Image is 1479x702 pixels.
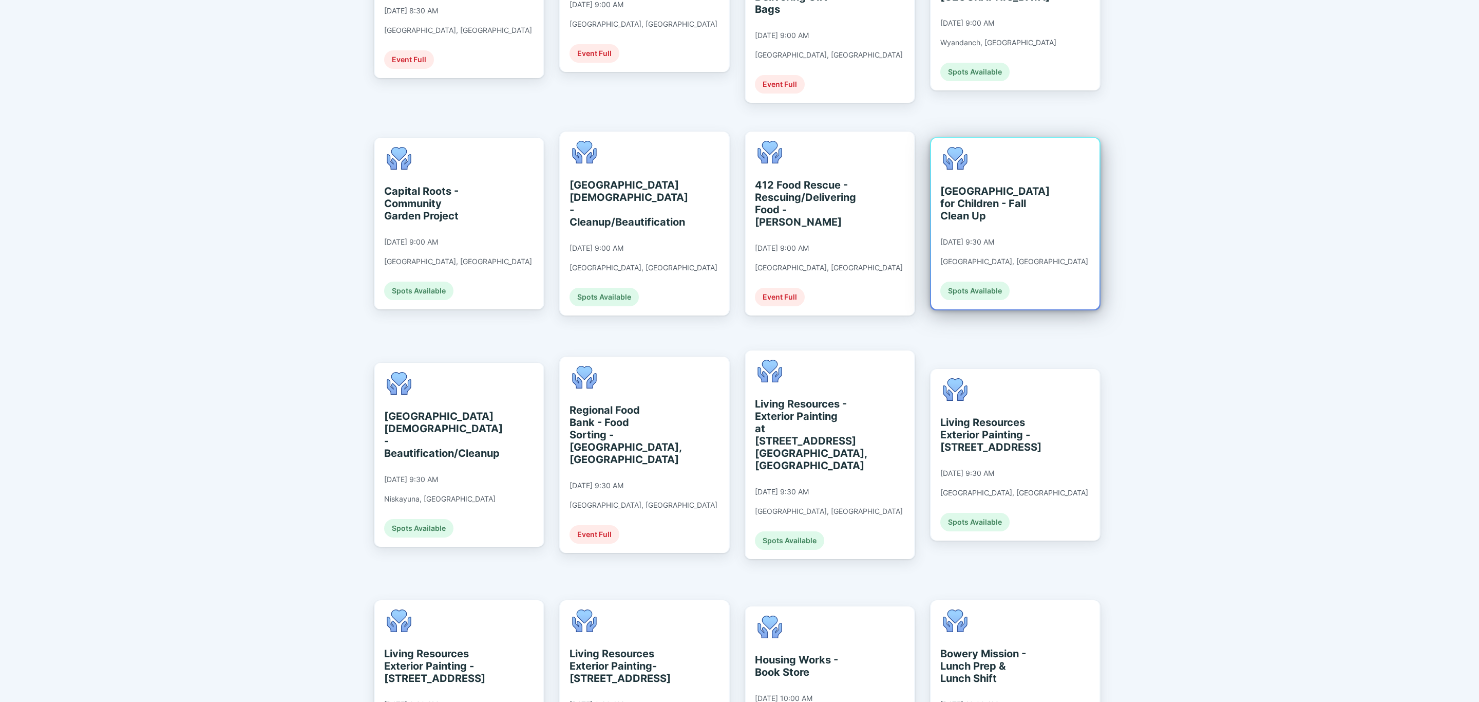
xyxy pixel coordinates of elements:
[570,44,619,63] div: Event Full
[384,282,453,300] div: Spots Available
[940,237,994,247] div: [DATE] 9:30 AM
[384,519,453,538] div: Spots Available
[940,38,1056,47] div: Wyandanch, [GEOGRAPHIC_DATA]
[940,416,1034,453] div: Living Resources Exterior Painting - [STREET_ADDRESS]
[940,282,1010,300] div: Spots Available
[940,185,1034,222] div: [GEOGRAPHIC_DATA] for Children - Fall Clean Up
[384,475,438,484] div: [DATE] 9:30 AM
[755,507,903,516] div: [GEOGRAPHIC_DATA], [GEOGRAPHIC_DATA]
[384,6,438,15] div: [DATE] 8:30 AM
[570,288,639,306] div: Spots Available
[940,469,994,478] div: [DATE] 9:30 AM
[940,63,1010,81] div: Spots Available
[940,19,994,28] div: [DATE] 9:00 AM
[755,31,809,40] div: [DATE] 9:00 AM
[755,654,849,678] div: Housing Works - Book Store
[755,531,824,550] div: Spots Available
[755,487,809,496] div: [DATE] 9:30 AM
[384,257,532,266] div: [GEOGRAPHIC_DATA], [GEOGRAPHIC_DATA]
[384,185,478,222] div: Capital Roots - Community Garden Project
[940,513,1010,531] div: Spots Available
[755,398,849,472] div: Living Resources - Exterior Painting at [STREET_ADDRESS] [GEOGRAPHIC_DATA], [GEOGRAPHIC_DATA]
[940,488,1088,497] div: [GEOGRAPHIC_DATA], [GEOGRAPHIC_DATA]
[570,501,717,510] div: [GEOGRAPHIC_DATA], [GEOGRAPHIC_DATA]
[940,257,1088,266] div: [GEOGRAPHIC_DATA], [GEOGRAPHIC_DATA]
[570,179,663,228] div: [GEOGRAPHIC_DATA][DEMOGRAPHIC_DATA] - Cleanup/Beautification
[384,26,532,35] div: [GEOGRAPHIC_DATA], [GEOGRAPHIC_DATA]
[755,179,849,228] div: 412 Food Rescue - Rescuing/Delivering Food - [PERSON_NAME]
[755,288,805,306] div: Event Full
[755,75,805,94] div: Event Full
[570,404,663,466] div: Regional Food Bank - Food Sorting - [GEOGRAPHIC_DATA], [GEOGRAPHIC_DATA]
[384,648,478,685] div: Living Resources Exterior Painting - [STREET_ADDRESS]
[384,50,434,69] div: Event Full
[570,244,623,253] div: [DATE] 9:00 AM
[570,263,717,272] div: [GEOGRAPHIC_DATA], [GEOGRAPHIC_DATA]
[570,20,717,29] div: [GEOGRAPHIC_DATA], [GEOGRAPHIC_DATA]
[755,263,903,272] div: [GEOGRAPHIC_DATA], [GEOGRAPHIC_DATA]
[570,525,619,544] div: Event Full
[755,244,809,253] div: [DATE] 9:00 AM
[570,648,663,685] div: Living Resources Exterior Painting- [STREET_ADDRESS]
[384,494,496,504] div: Niskayuna, [GEOGRAPHIC_DATA]
[384,237,438,247] div: [DATE] 9:00 AM
[940,648,1034,685] div: Bowery Mission - Lunch Prep & Lunch Shift
[570,481,623,490] div: [DATE] 9:30 AM
[384,410,478,459] div: [GEOGRAPHIC_DATA][DEMOGRAPHIC_DATA] - Beautification/Cleanup
[755,50,903,60] div: [GEOGRAPHIC_DATA], [GEOGRAPHIC_DATA]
